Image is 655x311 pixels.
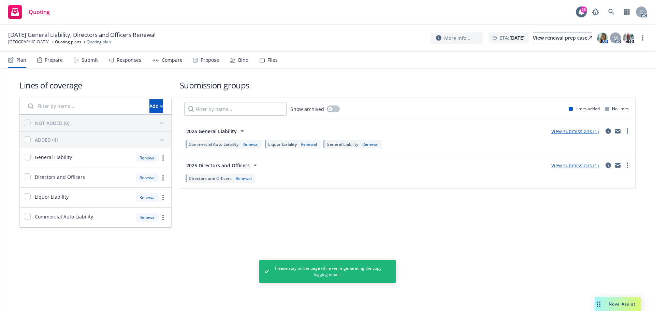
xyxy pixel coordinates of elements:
[5,2,53,22] a: Quoting
[136,193,159,202] div: Renewal
[605,106,629,112] div: No limits
[189,141,238,147] span: Commercial Auto Liability
[551,128,599,135] a: View submissions (1)
[605,5,618,19] a: Search
[275,265,382,278] span: Please stay on the page while we're generating the copy logging email...
[136,154,159,162] div: Renewal
[186,162,250,169] span: 2025 Directors and Officers
[180,80,636,91] h1: Submission groups
[533,32,592,43] a: View renewal prep case
[595,297,603,311] div: Drag to move
[35,134,167,145] button: ADDED (4)
[35,173,85,181] span: Directors and Officers
[623,127,631,135] a: more
[595,297,641,311] button: Nova Assist
[35,193,69,200] span: Liquor Liability
[184,102,287,116] input: Filter by name...
[159,194,167,202] a: more
[444,34,470,42] span: More info...
[623,32,634,43] img: photo
[604,161,612,169] a: circleInformation
[609,301,636,307] span: Nova Assist
[87,39,111,45] span: Quoting plan
[604,127,612,135] a: circleInformation
[431,32,483,44] button: More info...
[569,106,600,112] div: Limits added
[16,57,26,63] div: Plan
[149,100,163,113] div: Add
[623,161,631,169] a: more
[136,173,159,182] div: Renewal
[35,119,69,127] div: NOT ADDED (0)
[136,213,159,222] div: Renewal
[597,32,608,43] img: photo
[620,5,634,19] a: Switch app
[35,117,167,128] button: NOT ADDED (0)
[581,6,587,13] div: 26
[8,31,156,39] span: [DATE] General Liability, Directors and Officers Renewal
[8,39,49,45] a: [GEOGRAPHIC_DATA]
[268,141,297,147] span: Liquor Liability
[35,136,58,143] div: ADDED (4)
[159,213,167,222] a: more
[159,154,167,162] a: more
[82,57,98,63] div: Submit
[117,57,141,63] div: Responses
[29,9,50,15] span: Quoting
[533,33,592,43] div: View renewal prep case
[613,34,618,42] span: M
[234,175,253,181] div: Renewal
[35,154,72,161] span: General Liability
[184,158,261,172] button: 2025 Directors and Officers
[238,57,249,63] div: Bind
[184,124,248,138] button: 2025 General Liability
[149,99,163,113] button: Add
[291,105,324,113] span: Show archived
[509,34,525,41] strong: [DATE]
[499,34,525,41] span: ETA :
[189,175,232,181] span: Directors and Officers
[639,34,647,42] a: more
[201,57,219,63] div: Propose
[159,174,167,182] a: more
[19,80,172,91] h1: Lines of coverage
[186,128,237,135] span: 2025 General Liability
[55,39,81,45] a: Quoting plans
[326,141,358,147] span: General Liability
[300,141,318,147] div: Renewal
[162,57,183,63] div: Compare
[589,5,602,19] a: Report a Bug
[614,161,622,169] a: mail
[551,162,599,169] a: View submissions (1)
[361,141,380,147] div: Renewal
[24,99,145,113] input: Filter by name...
[241,141,260,147] div: Renewal
[614,127,622,135] a: mail
[35,213,93,220] span: Commercial Auto Liability
[45,57,63,63] div: Prepare
[267,57,278,63] div: Files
